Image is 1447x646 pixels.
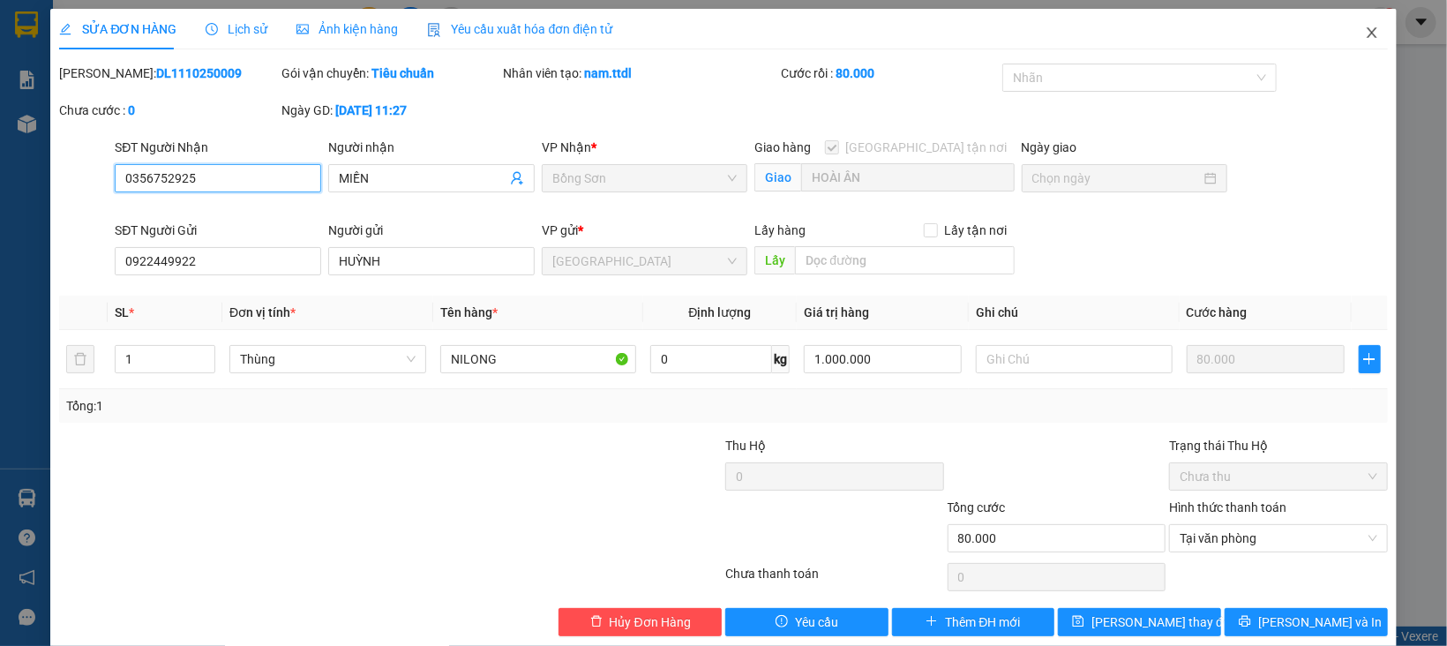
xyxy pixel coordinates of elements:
span: plus [926,615,938,629]
div: Người nhận [328,138,535,157]
button: deleteHủy Đơn Hàng [559,608,722,636]
b: DL1110250009 [156,66,242,80]
span: Tại văn phòng [1180,525,1377,552]
span: SL [115,305,129,319]
b: nam.ttdl [584,66,632,80]
span: Giao [754,163,801,192]
button: save[PERSON_NAME] thay đổi [1058,608,1221,636]
span: picture [296,23,309,35]
span: Giá trị hàng [804,305,869,319]
div: Chưa thanh toán [723,564,946,595]
span: Tổng cước [948,500,1006,515]
span: Yêu cầu [795,612,838,632]
div: [PERSON_NAME]: [59,64,278,83]
div: Nhân viên tạo: [503,64,776,83]
span: Lấy tận nơi [938,221,1015,240]
div: Gói vận chuyển: [281,64,500,83]
span: Đà Lạt [552,248,738,274]
div: Tổng: 1 [66,396,559,416]
span: Yêu cầu xuất hóa đơn điện tử [427,22,613,36]
button: printer[PERSON_NAME] và In [1225,608,1388,636]
span: Đơn vị tính [229,305,296,319]
div: Chưa cước : [59,101,278,120]
button: Close [1347,9,1397,58]
span: Chưa thu [1180,463,1377,490]
span: user-add [510,171,524,185]
span: Cước hàng [1187,305,1248,319]
div: Ngày GD: [281,101,500,120]
b: 0 [128,103,135,117]
input: Ghi Chú [976,345,1173,373]
th: Ghi chú [969,296,1180,330]
span: Tên hàng [440,305,498,319]
input: VD: Bàn, Ghế [440,345,637,373]
span: Định lượng [689,305,752,319]
span: plus [1360,352,1380,366]
button: exclamation-circleYêu cầu [725,608,888,636]
button: plusThêm ĐH mới [892,608,1055,636]
span: printer [1239,615,1251,629]
div: Người gửi [328,221,535,240]
span: Hủy Đơn Hàng [610,612,691,632]
span: Thêm ĐH mới [945,612,1020,632]
b: [DATE] 11:27 [335,103,407,117]
input: Giao tận nơi [801,163,1014,192]
label: Ngày giao [1022,140,1077,154]
span: clock-circle [206,23,218,35]
div: Cước rồi : [781,64,1000,83]
span: Bồng Sơn [552,165,738,192]
div: SĐT Người Nhận [115,138,321,157]
span: Lấy [754,246,795,274]
div: SĐT Người Gửi [115,221,321,240]
div: VP gửi [542,221,748,240]
div: Trạng thái Thu Hộ [1169,436,1388,455]
input: 0 [1187,345,1345,373]
button: delete [66,345,94,373]
input: Ngày giao [1032,169,1202,188]
span: Lịch sử [206,22,268,36]
span: VP Nhận [542,140,591,154]
input: Dọc đường [795,246,1014,274]
span: Thu Hộ [725,439,766,453]
span: close [1365,26,1379,40]
span: [PERSON_NAME] thay đổi [1091,612,1233,632]
span: delete [590,615,603,629]
span: SỬA ĐƠN HÀNG [59,22,176,36]
span: kg [772,345,790,373]
button: plus [1359,345,1381,373]
span: [GEOGRAPHIC_DATA] tận nơi [839,138,1015,157]
span: exclamation-circle [776,615,788,629]
span: [PERSON_NAME] và In [1258,612,1382,632]
span: Lấy hàng [754,223,806,237]
span: Giao hàng [754,140,811,154]
b: 80.000 [836,66,874,80]
span: edit [59,23,71,35]
img: icon [427,23,441,37]
span: save [1072,615,1084,629]
label: Hình thức thanh toán [1169,500,1286,515]
span: Ảnh kiện hàng [296,22,399,36]
span: Thùng [240,346,416,372]
b: Tiêu chuẩn [371,66,434,80]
